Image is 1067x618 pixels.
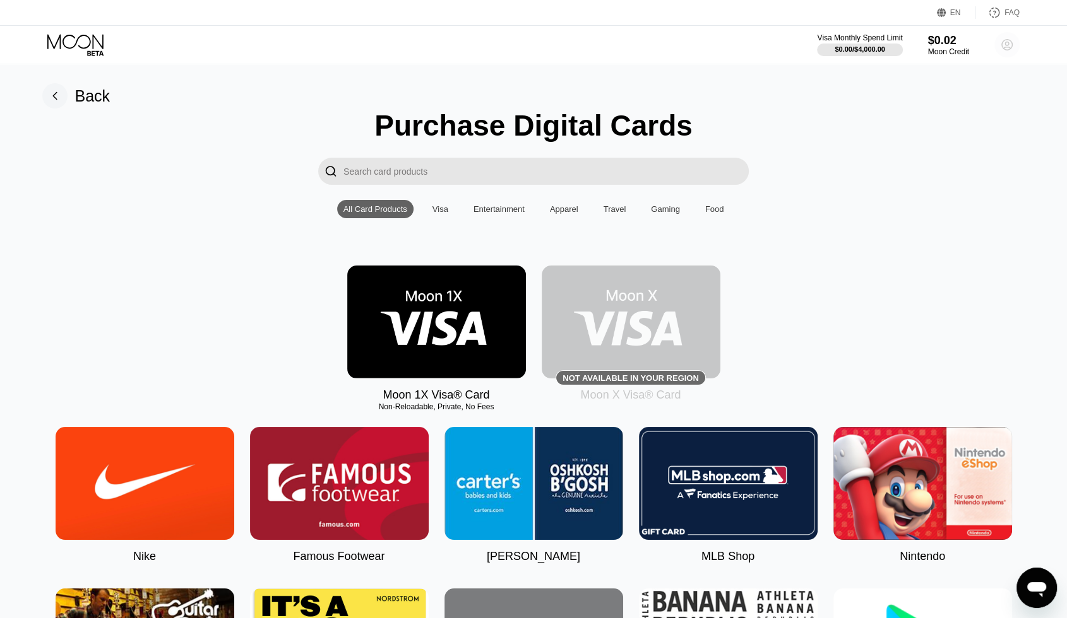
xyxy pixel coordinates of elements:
div: Travel [597,200,633,218]
div: $0.00 / $4,000.00 [835,45,885,53]
div: Moon 1X Visa® Card [383,388,489,402]
div:  [325,164,337,178]
div: All Card Products [337,200,414,218]
div: Gaming [651,204,680,214]
div:  [318,158,343,185]
div: Visa [432,204,448,214]
div: MLB Shop [701,550,754,563]
div: Entertainment [474,204,525,214]
div: [PERSON_NAME] [487,550,580,563]
div: Back [75,87,110,105]
div: Famous Footwear [293,550,384,563]
div: Visa [426,200,455,218]
div: $0.02 [928,34,969,47]
div: Gaming [645,200,686,218]
div: Food [705,204,724,214]
div: EN [937,6,975,19]
div: $0.02Moon Credit [928,34,969,56]
input: Search card products [343,158,749,185]
div: Visa Monthly Spend Limit$0.00/$4,000.00 [817,33,902,56]
div: Nike [133,550,156,563]
div: Apparel [544,200,585,218]
div: Food [699,200,730,218]
div: Back [42,83,110,108]
div: Not available in your region [563,373,698,383]
div: Entertainment [467,200,531,218]
div: Not available in your region [542,265,720,378]
iframe: Button to launch messaging window [1016,568,1057,608]
div: Purchase Digital Cards [374,108,693,143]
div: FAQ [1004,8,1020,17]
div: EN [950,8,961,17]
div: All Card Products [343,204,407,214]
div: FAQ [975,6,1020,19]
div: Moon Credit [928,47,969,56]
div: Apparel [550,204,578,214]
div: Nintendo [900,550,945,563]
div: Non-Reloadable, Private, No Fees [347,402,526,411]
div: Travel [604,204,626,214]
div: Moon X Visa® Card [580,388,681,402]
div: Visa Monthly Spend Limit [817,33,902,42]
